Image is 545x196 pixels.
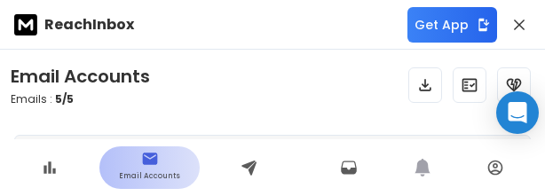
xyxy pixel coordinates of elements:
[496,91,539,134] div: Open Intercom Messenger
[407,7,497,43] button: Get App
[119,168,180,185] p: Email Accounts
[55,91,74,106] span: 5 / 5
[44,14,134,35] p: ReachInbox
[11,92,150,106] p: Emails :
[11,64,150,89] h1: Email Accounts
